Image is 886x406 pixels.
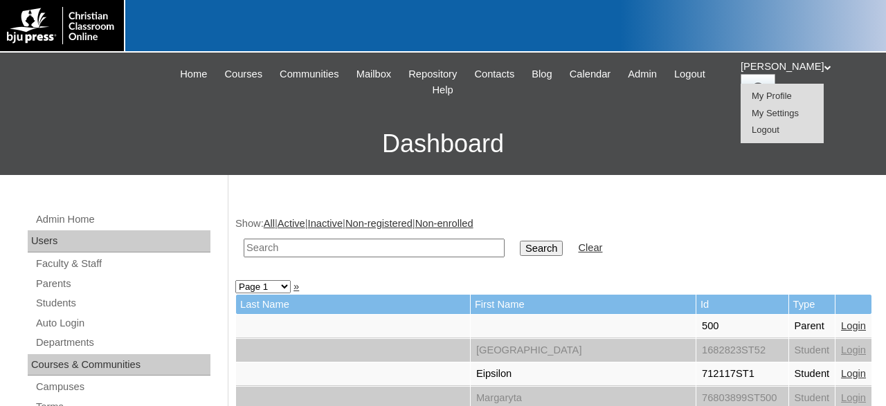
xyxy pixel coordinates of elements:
[696,339,788,362] td: 1682823ST52
[841,320,866,331] a: Login
[173,66,214,82] a: Home
[293,281,299,292] a: »
[696,295,788,315] td: Id
[471,339,696,362] td: [GEOGRAPHIC_DATA]
[570,66,611,82] span: Calendar
[408,66,457,82] span: Repository
[350,66,399,82] a: Mailbox
[35,295,210,312] a: Students
[741,74,775,109] img: Jonelle Rodriguez
[308,218,343,229] a: Inactive
[789,295,835,315] td: Type
[278,218,305,229] a: Active
[674,66,705,82] span: Logout
[621,66,664,82] a: Admin
[415,218,473,229] a: Non-enrolled
[236,295,470,315] td: Last Name
[696,362,788,386] td: 712117ST1
[667,66,712,82] a: Logout
[235,216,872,266] div: Show: | | | |
[696,315,788,338] td: 500
[789,339,835,362] td: Student
[432,82,453,98] span: Help
[35,275,210,293] a: Parents
[28,354,210,376] div: Courses & Communities
[35,255,210,273] a: Faculty & Staff
[425,82,460,98] a: Help
[467,66,521,82] a: Contacts
[841,344,866,356] a: Login
[345,218,413,229] a: Non-registered
[280,66,339,82] span: Communities
[578,242,602,253] a: Clear
[7,113,879,175] h3: Dashboard
[471,295,696,315] td: First Name
[7,7,117,44] img: logo-white.png
[563,66,617,82] a: Calendar
[474,66,514,82] span: Contacts
[356,66,392,82] span: Mailbox
[273,66,346,82] a: Communities
[741,59,872,109] div: [PERSON_NAME]
[217,66,269,82] a: Courses
[35,378,210,396] a: Campuses
[224,66,262,82] span: Courses
[789,315,835,338] td: Parent
[752,91,792,101] a: My Profile
[401,66,464,82] a: Repository
[789,362,835,386] td: Student
[525,66,559,82] a: Blog
[752,108,799,118] a: My Settings
[244,239,505,257] input: Search
[264,218,275,229] a: All
[28,230,210,252] div: Users
[628,66,657,82] span: Admin
[520,241,563,256] input: Search
[35,211,210,228] a: Admin Home
[471,362,696,386] td: Eipsilon
[180,66,207,82] span: Home
[35,334,210,351] a: Departments
[841,392,866,403] a: Login
[841,368,866,379] a: Login
[532,66,552,82] span: Blog
[752,124,779,135] a: Logout
[35,315,210,332] a: Auto Login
